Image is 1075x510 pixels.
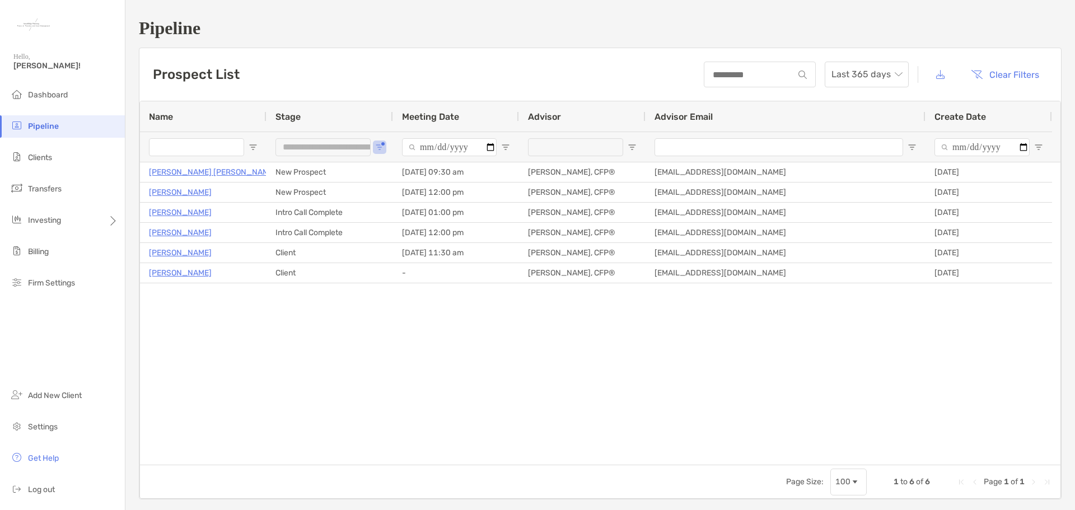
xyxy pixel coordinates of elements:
div: - [393,263,519,283]
span: Stage [275,111,301,122]
div: [DATE] [926,203,1052,222]
span: Log out [28,485,55,494]
input: Advisor Email Filter Input [655,138,903,156]
p: [PERSON_NAME] [149,266,212,280]
span: Clients [28,153,52,162]
img: Zoe Logo [13,4,54,45]
div: [DATE] [926,263,1052,283]
span: Advisor Email [655,111,713,122]
div: Client [267,263,393,283]
div: Intro Call Complete [267,223,393,242]
a: [PERSON_NAME] [PERSON_NAME] [149,165,276,179]
span: Settings [28,422,58,432]
span: Page [984,477,1002,486]
div: Intro Call Complete [267,203,393,222]
div: [DATE] 12:00 pm [393,183,519,202]
div: [EMAIL_ADDRESS][DOMAIN_NAME] [646,263,926,283]
div: [DATE] [926,223,1052,242]
div: [PERSON_NAME], CFP® [519,263,646,283]
button: Clear Filters [962,62,1048,87]
div: [DATE] 11:30 am [393,243,519,263]
div: Next Page [1029,478,1038,486]
div: New Prospect [267,183,393,202]
div: [PERSON_NAME], CFP® [519,223,646,242]
img: get-help icon [10,451,24,464]
img: firm-settings icon [10,275,24,289]
div: [PERSON_NAME], CFP® [519,243,646,263]
div: Page Size [830,469,867,495]
span: Investing [28,216,61,225]
span: 6 [909,477,914,486]
span: to [900,477,908,486]
div: [DATE] [926,162,1052,182]
img: dashboard icon [10,87,24,101]
div: [EMAIL_ADDRESS][DOMAIN_NAME] [646,183,926,202]
span: Billing [28,247,49,256]
span: Last 365 days [831,62,902,87]
h3: Prospect List [153,67,240,82]
span: Meeting Date [402,111,459,122]
div: [EMAIL_ADDRESS][DOMAIN_NAME] [646,162,926,182]
span: Name [149,111,173,122]
img: investing icon [10,213,24,226]
span: of [1011,477,1018,486]
img: billing icon [10,244,24,258]
div: New Prospect [267,162,393,182]
input: Create Date Filter Input [934,138,1030,156]
div: Client [267,243,393,263]
div: [DATE] [926,183,1052,202]
div: First Page [957,478,966,486]
span: Transfers [28,184,62,194]
div: [PERSON_NAME], CFP® [519,183,646,202]
span: Advisor [528,111,561,122]
img: add_new_client icon [10,388,24,401]
span: Firm Settings [28,278,75,288]
div: [EMAIL_ADDRESS][DOMAIN_NAME] [646,223,926,242]
img: transfers icon [10,181,24,195]
div: [DATE] 12:00 pm [393,223,519,242]
div: 100 [835,477,850,486]
span: Get Help [28,453,59,463]
a: [PERSON_NAME] [149,205,212,219]
div: [DATE] 01:00 pm [393,203,519,222]
div: [EMAIL_ADDRESS][DOMAIN_NAME] [646,203,926,222]
button: Open Filter Menu [249,143,258,152]
button: Open Filter Menu [501,143,510,152]
span: Add New Client [28,391,82,400]
span: Create Date [934,111,986,122]
button: Open Filter Menu [375,143,384,152]
a: [PERSON_NAME] [149,226,212,240]
span: 6 [925,477,930,486]
img: pipeline icon [10,119,24,132]
span: Pipeline [28,121,59,131]
img: clients icon [10,150,24,163]
span: 1 [894,477,899,486]
img: logout icon [10,482,24,495]
input: Name Filter Input [149,138,244,156]
span: 1 [1020,477,1025,486]
span: 1 [1004,477,1009,486]
span: of [916,477,923,486]
div: [DATE] 09:30 am [393,162,519,182]
input: Meeting Date Filter Input [402,138,497,156]
a: [PERSON_NAME] [149,246,212,260]
div: [PERSON_NAME], CFP® [519,162,646,182]
div: [PERSON_NAME], CFP® [519,203,646,222]
h1: Pipeline [139,18,1062,39]
span: Dashboard [28,90,68,100]
img: input icon [798,71,807,79]
button: Open Filter Menu [628,143,637,152]
img: settings icon [10,419,24,433]
button: Open Filter Menu [1034,143,1043,152]
div: Last Page [1043,478,1051,486]
div: [EMAIL_ADDRESS][DOMAIN_NAME] [646,243,926,263]
a: [PERSON_NAME] [149,185,212,199]
div: Previous Page [970,478,979,486]
div: [DATE] [926,243,1052,263]
div: Page Size: [786,477,824,486]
